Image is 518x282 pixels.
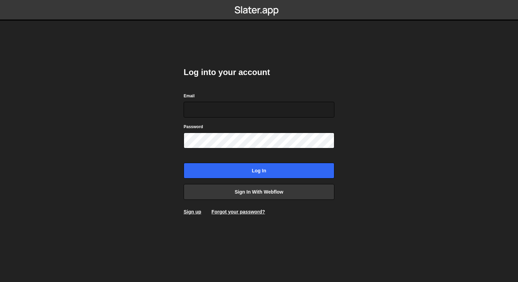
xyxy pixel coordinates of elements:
h2: Log into your account [184,67,334,78]
label: Email [184,93,195,99]
label: Password [184,123,203,130]
a: Sign in with Webflow [184,184,334,200]
a: Sign up [184,209,201,214]
input: Log in [184,163,334,179]
a: Forgot your password? [211,209,265,214]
